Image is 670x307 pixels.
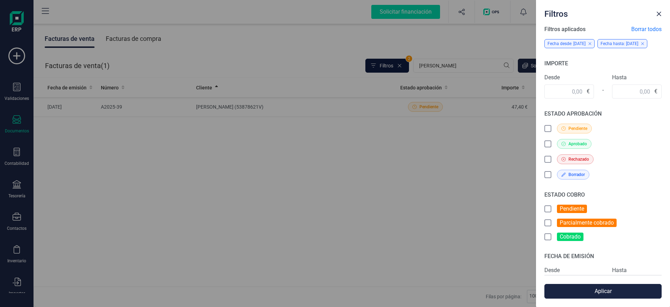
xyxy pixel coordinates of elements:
input: 0,00 [544,85,594,98]
span: Pendiente [568,125,587,132]
label: Hasta [612,266,662,275]
span: IMPORTE [544,60,568,67]
button: Close [653,8,664,20]
div: - [594,82,612,98]
span: Borrar todos [631,25,662,34]
span: ESTADO COBRO [544,191,585,198]
span: € [587,87,590,96]
label: Hasta [612,73,662,82]
label: Desde [544,73,594,82]
button: Aplicar [544,284,662,299]
label: Pendiente [557,205,587,213]
span: Fecha hasta: [DATE] [601,41,638,46]
span: € [654,87,657,96]
span: ESTADO APROBACIÓN [544,110,602,117]
div: Filtros [542,6,653,20]
span: Aprobado [568,141,587,147]
span: FECHA DE EMISIÓN [544,253,594,260]
span: Filtros aplicados [544,25,586,34]
label: Desde [544,266,594,275]
span: Borrador [568,171,585,178]
input: 0,00 [612,85,662,98]
label: Cobrado [557,233,583,241]
label: Parcialmente cobrado [557,219,617,227]
span: Fecha desde: [DATE] [548,41,586,46]
span: Rechazado [568,156,589,162]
